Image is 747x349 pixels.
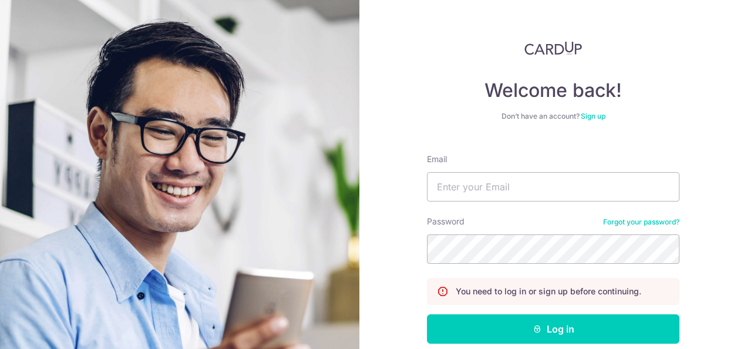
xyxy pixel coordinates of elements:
button: Log in [427,314,679,344]
img: CardUp Logo [524,41,582,55]
a: Sign up [581,112,605,120]
a: Forgot your password? [603,217,679,227]
h4: Welcome back! [427,79,679,102]
p: You need to log in or sign up before continuing. [456,286,641,297]
input: Enter your Email [427,172,679,202]
label: Email [427,153,447,165]
div: Don’t have an account? [427,112,679,121]
label: Password [427,216,465,227]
